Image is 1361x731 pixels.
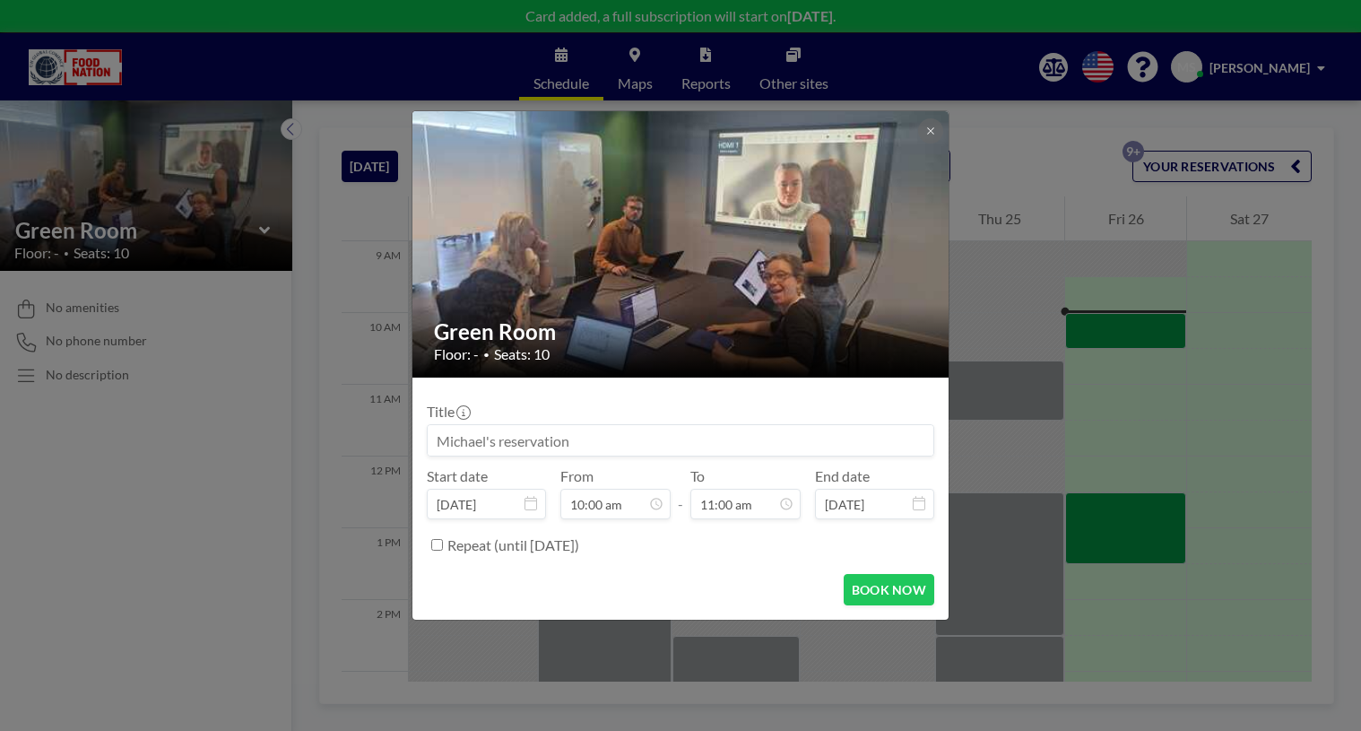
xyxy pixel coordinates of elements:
[690,467,705,485] label: To
[447,536,579,554] label: Repeat (until [DATE])
[815,467,870,485] label: End date
[494,345,550,363] span: Seats: 10
[483,348,490,361] span: •
[434,318,929,345] h2: Green Room
[427,403,469,421] label: Title
[844,574,934,605] button: BOOK NOW
[428,425,933,456] input: Michael's reservation
[560,467,594,485] label: From
[678,474,683,513] span: -
[427,467,488,485] label: Start date
[412,42,950,446] img: 537.jpeg
[434,345,479,363] span: Floor: -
